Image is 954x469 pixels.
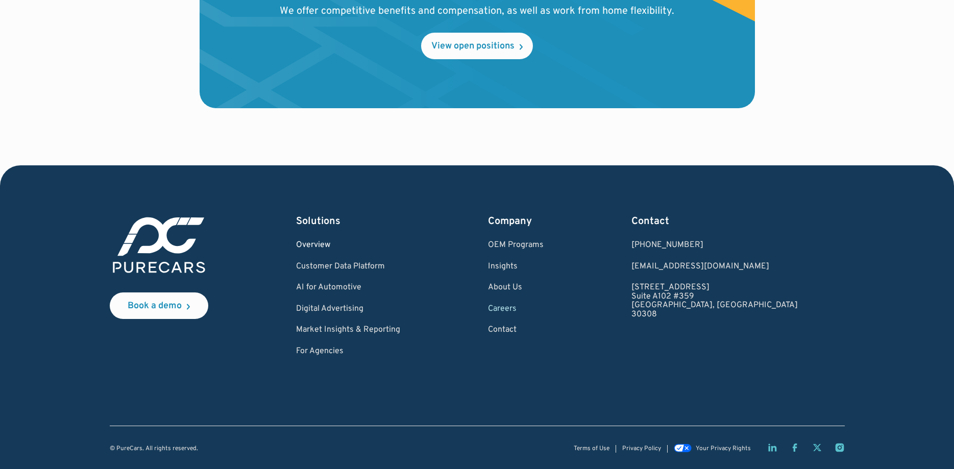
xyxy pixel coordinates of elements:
[696,446,751,452] div: Your Privacy Rights
[674,445,750,452] a: Your Privacy Rights
[296,305,400,314] a: Digital Advertising
[488,241,544,250] a: OEM Programs
[812,442,822,453] a: Twitter X page
[421,33,533,59] a: View open positions
[767,442,777,453] a: LinkedIn page
[296,262,400,271] a: Customer Data Platform
[488,214,544,229] div: Company
[296,326,400,335] a: Market Insights & Reporting
[296,347,400,356] a: For Agencies
[631,262,798,271] a: Email us
[296,214,400,229] div: Solutions
[296,241,400,250] a: Overview
[488,262,544,271] a: Insights
[110,292,208,319] a: Book a demo
[574,446,609,452] a: Terms of Use
[631,241,798,250] div: [PHONE_NUMBER]
[835,442,845,453] a: Instagram page
[488,305,544,314] a: Careers
[622,446,661,452] a: Privacy Policy
[631,214,798,229] div: Contact
[488,326,544,335] a: Contact
[128,302,182,311] div: Book a demo
[631,283,798,319] a: [STREET_ADDRESS]Suite A102 #359[GEOGRAPHIC_DATA], [GEOGRAPHIC_DATA]30308
[431,42,515,51] div: View open positions
[488,283,544,292] a: About Us
[110,214,208,276] img: purecars logo
[790,442,800,453] a: Facebook page
[110,446,198,452] div: © PureCars. All rights reserved.
[296,283,400,292] a: AI for Automotive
